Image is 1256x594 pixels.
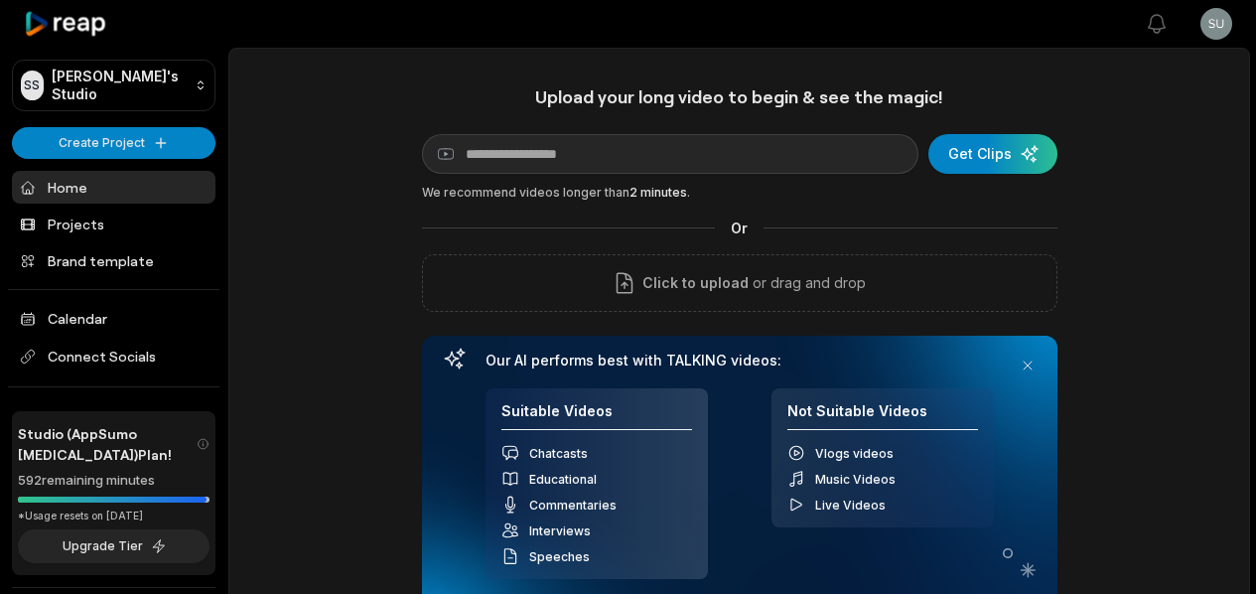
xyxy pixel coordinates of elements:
span: Or [715,218,764,238]
span: 2 minutes [629,185,687,200]
span: Connect Socials [12,339,215,374]
button: Get Clips [928,134,1057,174]
span: Music Videos [815,472,896,487]
span: Interviews [529,523,591,538]
span: Chatcasts [529,446,588,461]
span: Studio (AppSumo [MEDICAL_DATA]) Plan! [18,423,197,465]
h3: Our AI performs best with TALKING videos: [486,352,994,370]
h1: Upload your long video to begin & see the magic! [422,85,1057,108]
h4: Suitable Videos [501,402,692,431]
a: Projects [12,208,215,240]
h4: Not Suitable Videos [787,402,978,431]
p: [PERSON_NAME]'s Studio [52,68,187,103]
div: We recommend videos longer than . [422,184,1057,202]
div: *Usage resets on [DATE] [18,509,209,523]
p: or drag and drop [749,271,866,295]
span: Commentaries [529,498,617,513]
span: Speeches [529,549,590,564]
div: SS [21,71,44,100]
span: Educational [529,472,597,487]
span: Live Videos [815,498,886,513]
button: Upgrade Tier [18,529,209,563]
div: 592 remaining minutes [18,471,209,491]
span: Vlogs videos [815,446,894,461]
a: Home [12,171,215,204]
button: Create Project [12,127,215,159]
span: Click to upload [642,271,749,295]
a: Brand template [12,244,215,277]
a: Calendar [12,302,215,335]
